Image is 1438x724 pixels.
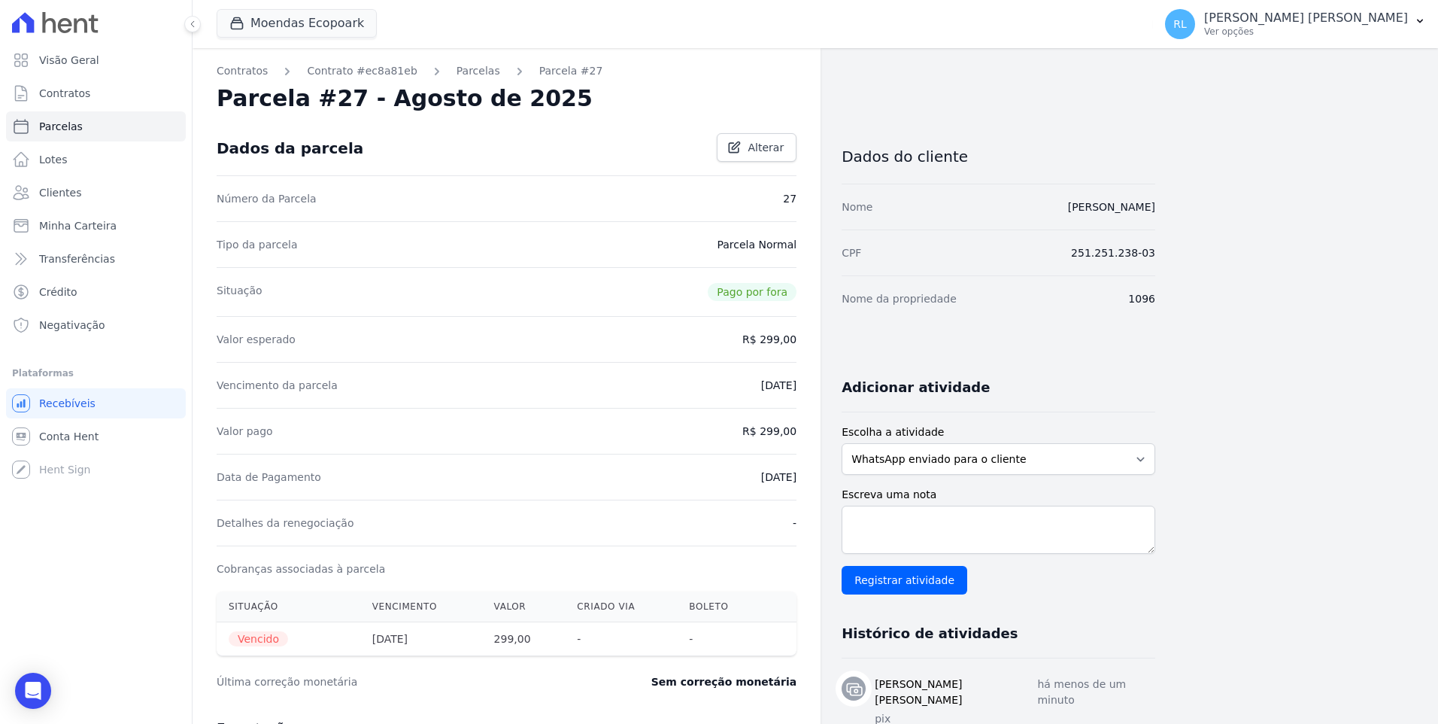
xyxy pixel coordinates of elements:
[217,592,360,622] th: Situação
[217,63,796,79] nav: Breadcrumb
[1128,291,1155,306] dd: 1096
[842,625,1018,643] h3: Histórico de atividades
[39,284,77,300] span: Crédito
[761,378,796,393] dd: [DATE]
[717,237,796,252] dd: Parcela Normal
[482,592,566,622] th: Valor
[651,674,796,689] dd: Sem correção monetária
[6,244,186,274] a: Transferências
[217,283,262,301] dt: Situação
[6,421,186,452] a: Conta Hent
[842,487,1155,503] label: Escreva uma nota
[39,185,81,200] span: Clientes
[6,111,186,141] a: Parcelas
[457,63,500,79] a: Parcelas
[677,592,763,622] th: Boleto
[6,78,186,108] a: Contratos
[717,133,796,162] a: Alterar
[742,332,796,347] dd: R$ 299,00
[783,191,796,206] dd: 27
[229,631,288,646] span: Vencido
[39,429,99,444] span: Conta Hent
[217,332,296,347] dt: Valor esperado
[1153,3,1438,45] button: RL [PERSON_NAME] [PERSON_NAME] Ver opções
[6,388,186,418] a: Recebíveis
[842,424,1155,440] label: Escolha a atividade
[217,674,560,689] dt: Última correção monetária
[1204,11,1408,26] p: [PERSON_NAME] [PERSON_NAME]
[360,622,482,656] th: [DATE]
[217,139,363,157] div: Dados da parcela
[6,310,186,340] a: Negativação
[6,45,186,75] a: Visão Geral
[842,566,967,595] input: Registrar atividade
[217,470,321,485] dt: Data de Pagamento
[6,211,186,241] a: Minha Carteira
[39,119,83,134] span: Parcelas
[360,592,482,622] th: Vencimento
[39,318,105,333] span: Negativação
[39,86,90,101] span: Contratos
[565,622,677,656] th: -
[842,291,957,306] dt: Nome da propriedade
[875,677,1037,708] h3: [PERSON_NAME] [PERSON_NAME]
[39,396,96,411] span: Recebíveis
[793,516,796,531] dd: -
[482,622,566,656] th: 299,00
[6,178,186,208] a: Clientes
[39,218,117,233] span: Minha Carteira
[565,592,677,622] th: Criado via
[842,379,990,397] h3: Adicionar atividade
[1173,19,1187,29] span: RL
[217,191,317,206] dt: Número da Parcela
[539,63,603,79] a: Parcela #27
[39,251,115,266] span: Transferências
[677,622,763,656] th: -
[12,364,180,382] div: Plataformas
[307,63,417,79] a: Contrato #ec8a81eb
[1071,245,1155,260] dd: 251.251.238-03
[217,516,354,531] dt: Detalhes da renegociação
[217,85,593,112] h2: Parcela #27 - Agosto de 2025
[842,245,861,260] dt: CPF
[217,561,385,576] dt: Cobranças associadas à parcela
[39,53,99,68] span: Visão Geral
[6,144,186,175] a: Lotes
[842,199,872,214] dt: Nome
[1068,201,1155,213] a: [PERSON_NAME]
[6,277,186,307] a: Crédito
[761,470,796,485] dd: [DATE]
[217,378,338,393] dt: Vencimento da parcela
[748,140,784,155] span: Alterar
[842,148,1155,166] h3: Dados do cliente
[1037,677,1155,708] p: há menos de um minuto
[39,152,68,167] span: Lotes
[217,63,268,79] a: Contratos
[742,424,796,439] dd: R$ 299,00
[1204,26,1408,38] p: Ver opções
[217,237,298,252] dt: Tipo da parcela
[217,424,273,439] dt: Valor pago
[15,673,51,709] div: Open Intercom Messenger
[217,9,377,38] button: Moendas Ecopoark
[708,283,796,301] span: Pago por fora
